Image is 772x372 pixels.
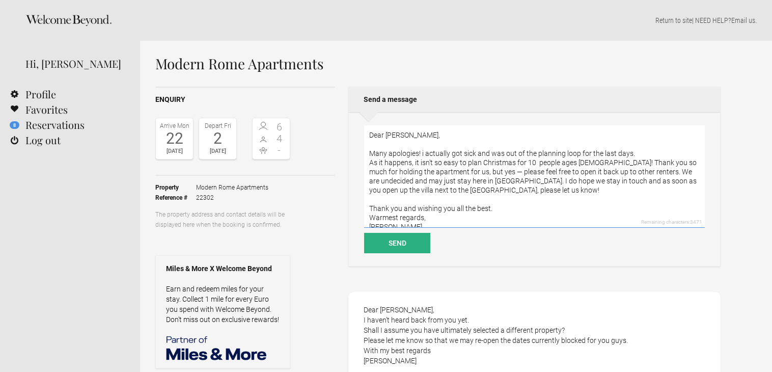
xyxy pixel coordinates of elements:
[202,131,234,146] div: 2
[731,16,755,24] a: Email us
[196,182,268,193] span: Modern Rome Apartments
[25,56,125,71] div: Hi, [PERSON_NAME]
[271,145,288,155] span: -
[155,94,335,105] h2: Enquiry
[158,121,190,131] div: Arrive Mon
[166,335,268,360] img: Miles & More
[158,146,190,156] div: [DATE]
[155,15,757,25] p: | NEED HELP? .
[155,56,721,71] h1: Modern Rome Apartments
[348,87,721,112] h2: Send a message
[202,146,234,156] div: [DATE]
[10,121,19,129] flynt-notification-badge: 8
[155,193,196,203] strong: Reference #
[655,16,692,24] a: Return to site
[271,134,288,144] span: 4
[158,131,190,146] div: 22
[155,182,196,193] strong: Property
[364,233,430,253] button: Send
[202,121,234,131] div: Depart Fri
[271,122,288,132] span: 6
[155,209,290,230] p: The property address and contact details will be displayed here when the booking is confirmed.
[166,285,279,324] a: Earn and redeem miles for your stay. Collect 1 mile for every Euro you spend with Welcome Beyond....
[196,193,268,203] span: 22302
[166,263,280,274] strong: Miles & More X Welcome Beyond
